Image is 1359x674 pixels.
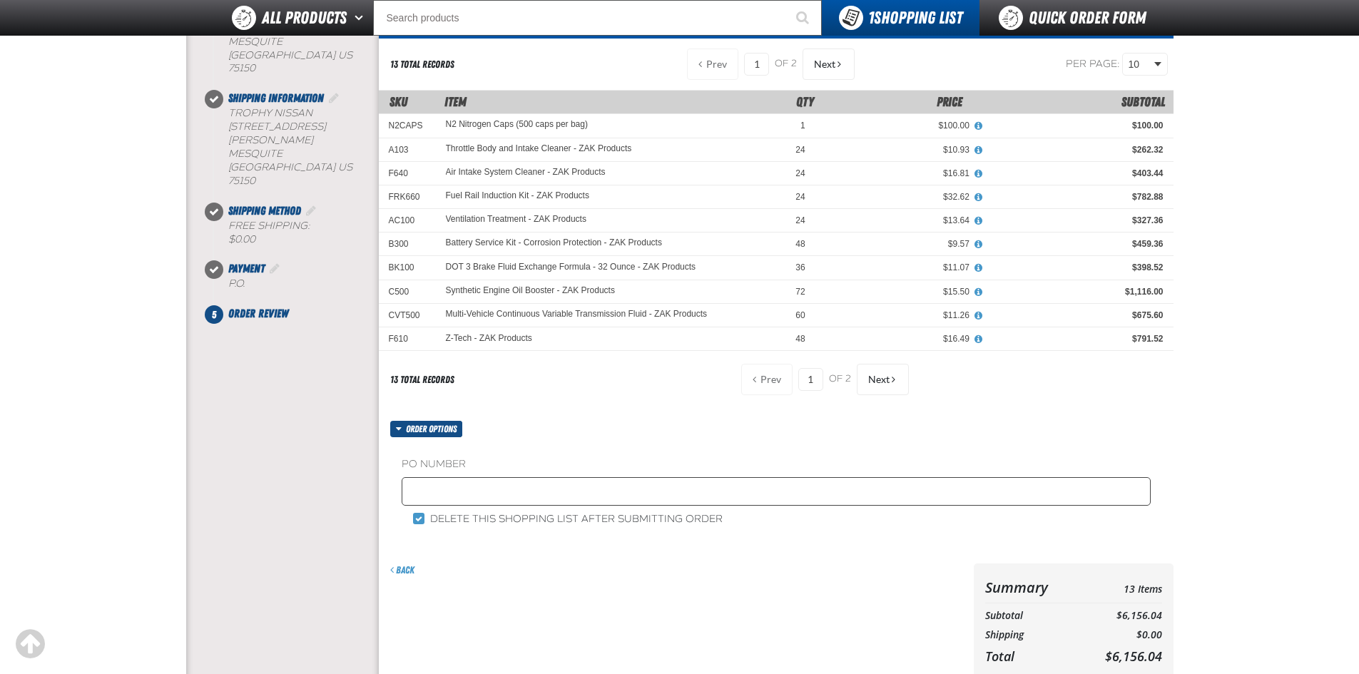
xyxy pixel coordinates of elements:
[989,262,1164,273] div: $398.52
[228,148,283,160] span: MESQUITE
[795,334,805,344] span: 48
[1077,575,1161,600] td: 13 Items
[379,303,436,327] td: CVT500
[868,374,890,385] span: Next Page
[1066,58,1120,70] span: Per page:
[969,168,988,180] button: View All Prices for Air Intake System Cleaner - ZAK Products
[798,368,823,391] input: Current page number
[825,262,969,273] div: $11.07
[989,333,1164,344] div: $791.52
[969,238,988,251] button: View All Prices for Battery Service Kit - Corrosion Protection - ZAK Products
[228,91,324,105] span: Shipping Information
[744,53,769,76] input: Current page number
[800,121,805,131] span: 1
[803,48,855,80] button: Next Page
[1077,606,1161,626] td: $6,156.04
[969,215,988,228] button: View All Prices for Ventilation Treatment - ZAK Products
[1129,57,1151,72] span: 10
[379,327,436,351] td: F610
[390,564,414,576] a: Back
[379,185,436,208] td: FRK660
[205,305,223,324] span: 5
[379,233,436,256] td: B300
[796,94,814,109] span: Qty
[262,5,347,31] span: All Products
[989,120,1164,131] div: $100.00
[829,373,851,386] span: of 2
[446,310,708,320] a: Multi-Vehicle Continuous Variable Transmission Fluid - ZAK Products
[989,310,1164,321] div: $675.60
[228,161,335,173] span: [GEOGRAPHIC_DATA]
[338,49,352,61] span: US
[228,36,283,48] span: MESQUITE
[228,233,255,245] strong: $0.00
[379,161,436,185] td: F640
[379,138,436,161] td: A103
[228,277,379,291] div: P.O.
[304,204,318,218] a: Edit Shipping Method
[413,513,723,526] label: Delete this shopping list after submitting order
[985,575,1078,600] th: Summary
[969,310,988,322] button: View All Prices for Multi-Vehicle Continuous Variable Transmission Fluid - ZAK Products
[825,144,969,155] div: $10.93
[446,238,662,248] a: Battery Service Kit - Corrosion Protection - ZAK Products
[446,191,589,201] a: Fuel Rail Induction Kit - ZAK Products
[1121,94,1165,109] span: Subtotal
[825,333,969,344] div: $16.49
[985,645,1078,668] th: Total
[446,120,588,130] a: N2 Nitrogen Caps (500 caps per bag)
[228,62,255,74] bdo: 75150
[969,286,988,299] button: View All Prices for Synthetic Engine Oil Booster - ZAK Products
[379,209,436,233] td: AC100
[795,145,805,155] span: 24
[228,307,288,320] span: Order Review
[390,421,463,437] button: Order options
[969,120,988,133] button: View All Prices for N2 Nitrogen Caps (500 caps per bag)
[825,215,969,226] div: $13.64
[228,220,379,247] div: Free Shipping:
[814,58,835,70] span: Next Page
[379,114,436,138] td: N2CAPS
[214,90,379,202] li: Shipping Information. Step 2 of 5. Completed
[446,262,696,272] a: DOT 3 Brake Fluid Exchange Formula - 32 Ounce - ZAK Products
[989,144,1164,155] div: $262.32
[228,204,301,218] span: Shipping Method
[406,421,462,437] span: Order options
[214,203,379,261] li: Shipping Method. Step 3 of 5. Completed
[868,8,962,28] span: Shopping List
[969,333,988,346] button: View All Prices for Z-Tech - ZAK Products
[390,58,454,71] div: 13 total records
[795,215,805,225] span: 24
[214,305,379,322] li: Order Review. Step 5 of 5. Not Completed
[985,606,1078,626] th: Subtotal
[857,364,909,395] button: Next Page
[214,260,379,305] li: Payment. Step 4 of 5. Completed
[446,168,606,178] a: Air Intake System Cleaner - ZAK Products
[825,191,969,203] div: $32.62
[985,626,1078,645] th: Shipping
[795,262,805,272] span: 36
[969,144,988,157] button: View All Prices for Throttle Body and Intake Cleaner - ZAK Products
[268,262,282,275] a: Edit Payment
[379,256,436,280] td: BK100
[825,310,969,321] div: $11.26
[446,333,532,343] a: Z-Tech - ZAK Products
[228,262,265,275] span: Payment
[989,238,1164,250] div: $459.36
[390,373,454,387] div: 13 total records
[446,215,586,225] a: Ventilation Treatment - ZAK Products
[379,280,436,303] td: C500
[327,91,341,105] a: Edit Shipping Information
[795,287,805,297] span: 72
[989,215,1164,226] div: $327.36
[825,286,969,297] div: $15.50
[446,286,615,296] a: Synthetic Engine Oil Booster - ZAK Products
[989,286,1164,297] div: $1,116.00
[795,310,805,320] span: 60
[390,94,407,109] span: SKU
[402,458,1151,471] label: PO Number
[868,8,874,28] strong: 1
[775,58,797,71] span: of 2
[795,239,805,249] span: 48
[969,191,988,204] button: View All Prices for Fuel Rail Induction Kit - ZAK Products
